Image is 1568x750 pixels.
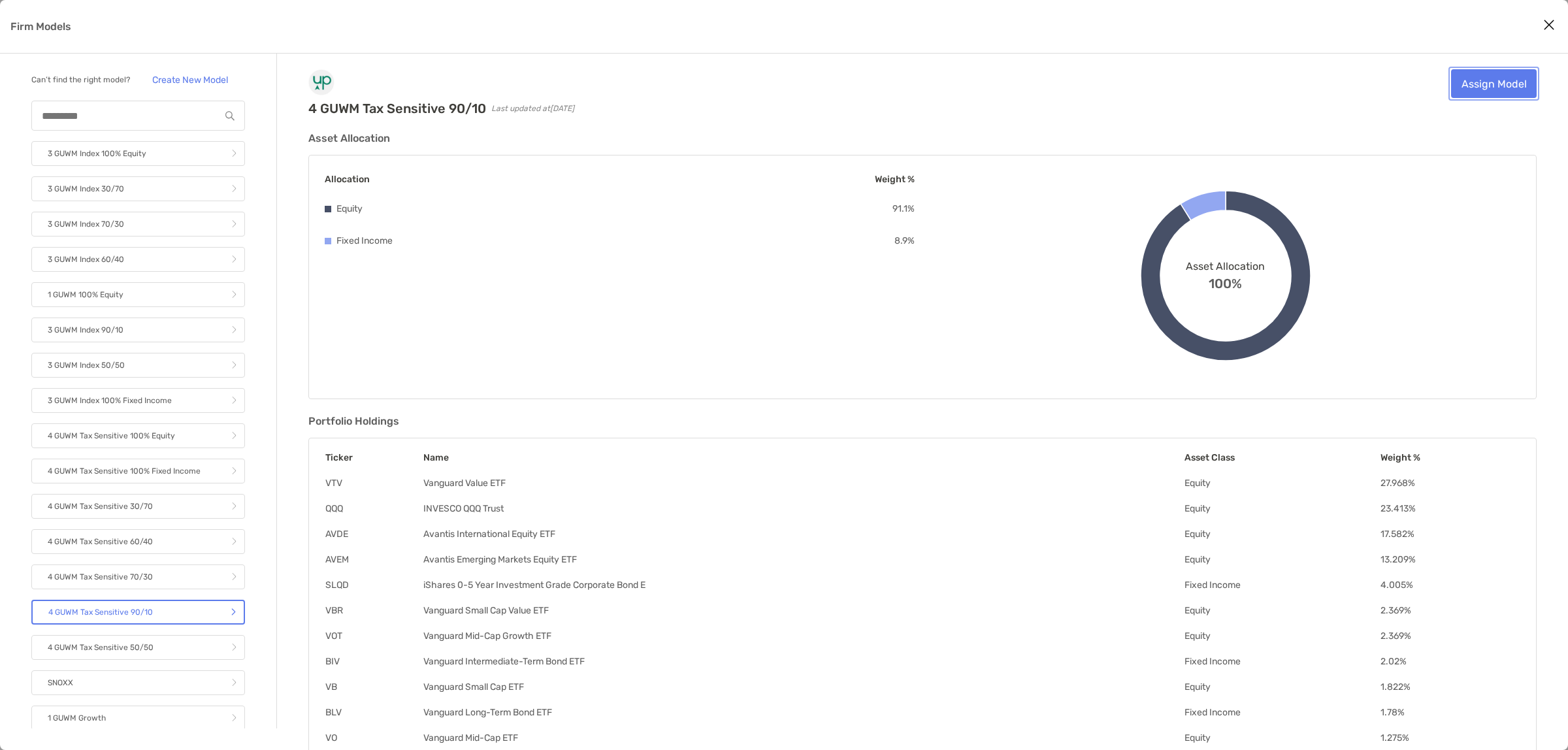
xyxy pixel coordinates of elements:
[1380,706,1520,719] td: 1.78 %
[423,502,1184,515] td: INVESCO QQQ Trust
[423,579,1184,591] td: iShares 0-5 Year Investment Grade Corporate Bond E
[1380,553,1520,566] td: 13.209 %
[31,247,245,272] a: 3 GUWM Index 60/40
[1451,69,1537,98] a: Assign Model
[48,322,123,338] p: 3 GUWM Index 90/10
[31,600,245,625] a: 4 GUWM Tax Sensitive 90/10
[31,72,130,88] p: Can’t find the right model?
[1380,732,1520,744] td: 1.275 %
[1184,681,1380,693] td: Equity
[1184,502,1380,515] td: Equity
[1184,528,1380,540] td: Equity
[325,553,423,566] td: AVEM
[1184,706,1380,719] td: Fixed Income
[423,630,1184,642] td: Vanguard Mid-Cap Growth ETF
[1184,579,1380,591] td: Fixed Income
[31,529,245,554] a: 4 GUWM Tax Sensitive 60/40
[1380,655,1520,668] td: 2.02 %
[48,357,125,374] p: 3 GUWM Index 50/50
[325,451,423,464] th: Ticker
[423,655,1184,668] td: Vanguard Intermediate-Term Bond ETF
[48,287,123,303] p: 1 GUWM 100% Equity
[1380,579,1520,591] td: 4.005 %
[423,732,1184,744] td: Vanguard Mid-Cap ETF
[225,111,235,121] img: input icon
[31,635,245,660] a: 4 GUWM Tax Sensitive 50/50
[48,675,73,691] p: SNOXX
[48,710,106,726] p: 1 GUWM Growth
[308,69,335,95] img: Company Logo
[423,706,1184,719] td: Vanguard Long-Term Bond ETF
[31,459,245,483] a: 4 GUWM Tax Sensitive 100% Fixed Income
[135,69,245,90] a: Create New Model
[325,706,423,719] td: BLV
[48,640,154,656] p: 4 GUWM Tax Sensitive 50/50
[48,428,175,444] p: 4 GUWM Tax Sensitive 100% Equity
[48,146,146,162] p: 3 GUWM Index 100% Equity
[1380,681,1520,693] td: 1.822 %
[31,212,245,236] a: 3 GUWM Index 70/30
[1184,630,1380,642] td: Equity
[892,201,915,217] p: 91.1 %
[48,569,153,585] p: 4 GUWM Tax Sensitive 70/30
[48,181,124,197] p: 3 GUWM Index 30/70
[31,564,245,589] a: 4 GUWM Tax Sensitive 70/30
[10,18,71,35] p: Firm Models
[325,528,423,540] td: AVDE
[1184,477,1380,489] td: Equity
[336,233,393,249] p: Fixed Income
[31,706,245,730] a: 1 GUWM Growth
[325,502,423,515] td: QQQ
[423,477,1184,489] td: Vanguard Value ETF
[31,282,245,307] a: 1 GUWM 100% Equity
[31,353,245,378] a: 3 GUWM Index 50/50
[48,252,124,268] p: 3 GUWM Index 60/40
[308,101,486,116] h2: 4 GUWM Tax Sensitive 90/10
[1380,528,1520,540] td: 17.582 %
[31,388,245,413] a: 3 GUWM Index 100% Fixed Income
[48,604,153,621] p: 4 GUWM Tax Sensitive 90/10
[325,579,423,591] td: SLQD
[1539,16,1559,35] button: Close modal
[325,630,423,642] td: VOT
[31,141,245,166] a: 3 GUWM Index 100% Equity
[325,655,423,668] td: BIV
[1184,604,1380,617] td: Equity
[308,415,1537,427] h3: Portfolio Holdings
[875,171,915,187] p: Weight %
[48,534,153,550] p: 4 GUWM Tax Sensitive 60/40
[31,423,245,448] a: 4 GUWM Tax Sensitive 100% Equity
[423,681,1184,693] td: Vanguard Small Cap ETF
[31,176,245,201] a: 3 GUWM Index 30/70
[1184,655,1380,668] td: Fixed Income
[423,451,1184,464] th: Name
[423,553,1184,566] td: Avantis Emerging Markets Equity ETF
[48,216,124,233] p: 3 GUWM Index 70/30
[325,604,423,617] td: VBR
[491,104,574,113] span: Last updated at [DATE]
[325,732,423,744] td: VO
[1186,260,1265,272] span: Asset Allocation
[48,498,153,515] p: 4 GUWM Tax Sensitive 30/70
[31,318,245,342] a: 3 GUWM Index 90/10
[423,528,1184,540] td: Avantis International Equity ETF
[1184,732,1380,744] td: Equity
[308,132,1537,144] h3: Asset Allocation
[325,477,423,489] td: VTV
[48,463,201,480] p: 4 GUWM Tax Sensitive 100% Fixed Income
[894,233,915,249] p: 8.9 %
[1380,477,1520,489] td: 27.968 %
[1380,630,1520,642] td: 2.369 %
[31,670,245,695] a: SNOXX
[325,171,370,187] p: Allocation
[1380,604,1520,617] td: 2.369 %
[336,201,363,217] p: Equity
[1380,451,1520,464] th: Weight %
[48,393,172,409] p: 3 GUWM Index 100% Fixed Income
[423,604,1184,617] td: Vanguard Small Cap Value ETF
[325,681,423,693] td: VB
[1184,553,1380,566] td: Equity
[1380,502,1520,515] td: 23.413 %
[1184,451,1380,464] th: Asset Class
[31,494,245,519] a: 4 GUWM Tax Sensitive 30/70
